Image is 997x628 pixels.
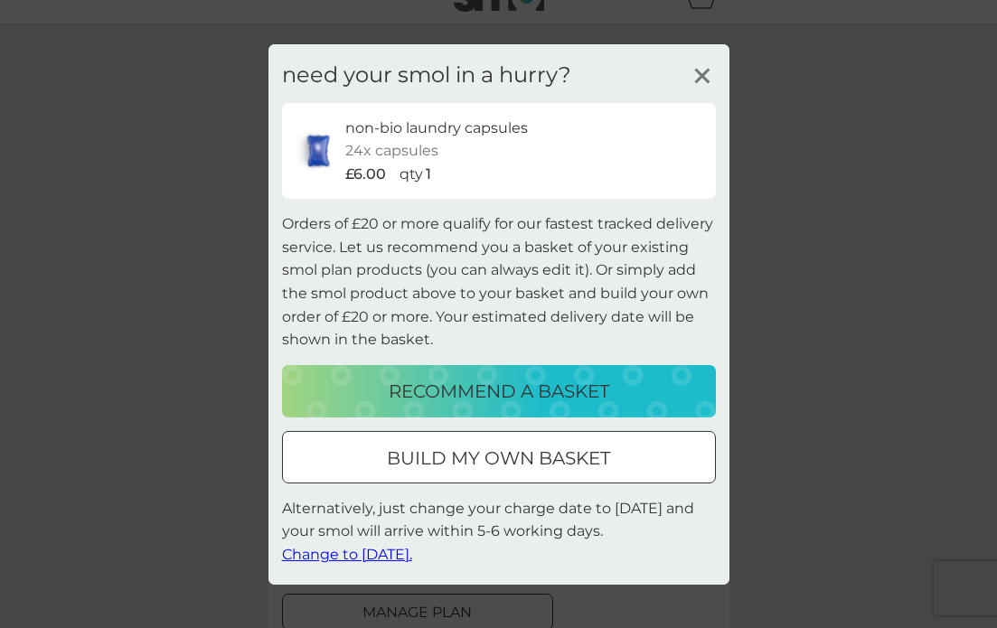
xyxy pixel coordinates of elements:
[345,116,528,139] p: non-bio laundry capsules
[387,444,610,473] p: build my own basket
[282,61,571,88] h3: need your smol in a hurry?
[389,377,609,406] p: recommend a basket
[400,163,423,186] p: qty
[282,546,412,563] span: Change to [DATE].
[345,139,438,163] p: 24x capsules
[426,163,431,186] p: 1
[345,163,386,186] p: £6.00
[282,497,716,567] p: Alternatively, just change your charge date to [DATE] and your smol will arrive within 5-6 workin...
[282,365,716,417] button: recommend a basket
[282,431,716,483] button: build my own basket
[282,543,412,567] button: Change to [DATE].
[282,212,716,351] p: Orders of £20 or more qualify for our fastest tracked delivery service. Let us recommend you a ba...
